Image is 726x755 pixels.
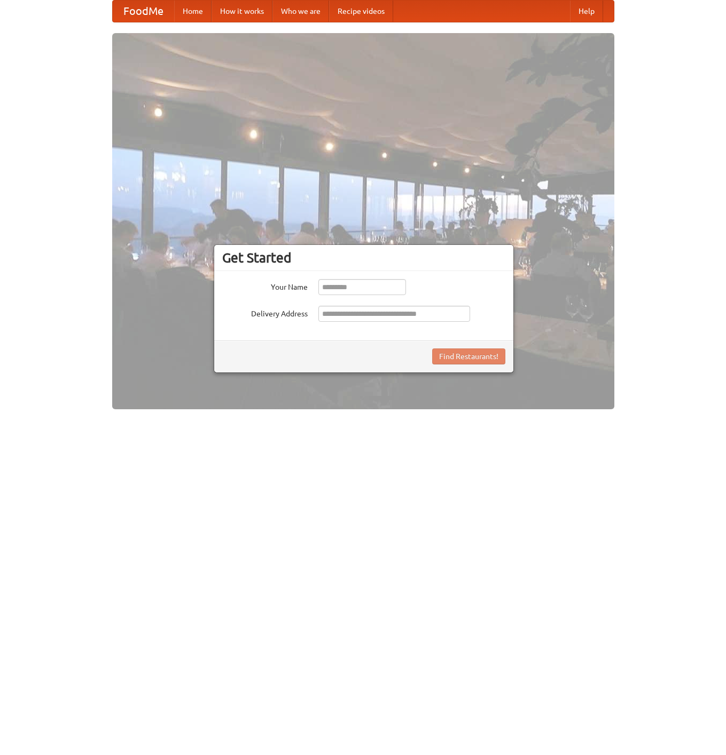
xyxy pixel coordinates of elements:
[113,1,174,22] a: FoodMe
[212,1,272,22] a: How it works
[272,1,329,22] a: Who we are
[222,306,308,319] label: Delivery Address
[222,279,308,292] label: Your Name
[432,348,505,364] button: Find Restaurants!
[222,250,505,266] h3: Get Started
[329,1,393,22] a: Recipe videos
[174,1,212,22] a: Home
[570,1,603,22] a: Help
